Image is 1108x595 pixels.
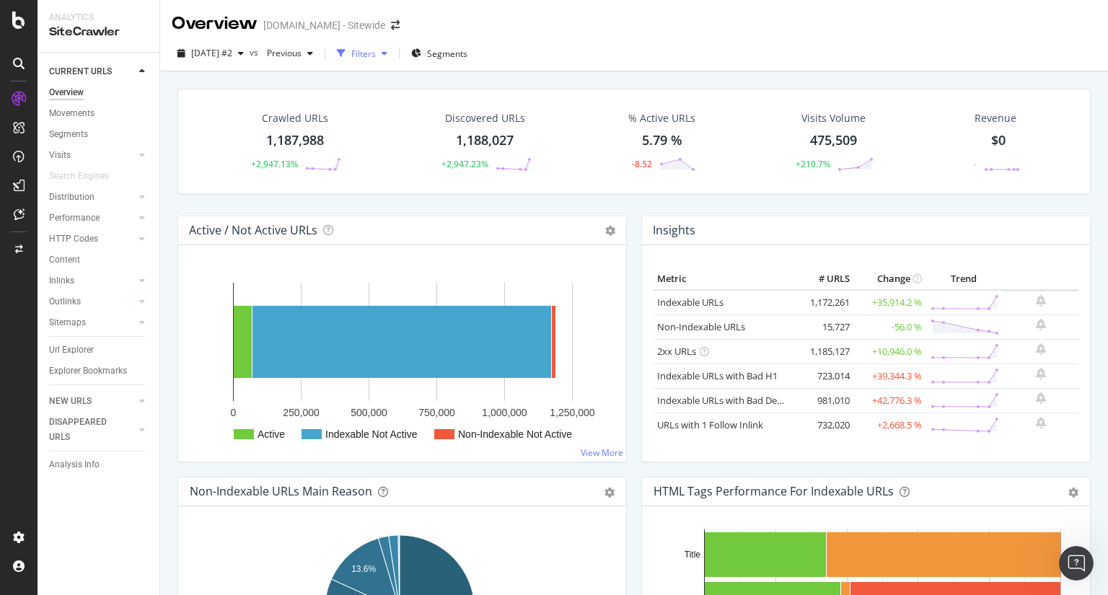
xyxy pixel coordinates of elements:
[657,296,724,309] a: Indexable URLs
[1068,488,1078,498] div: gear
[231,407,237,418] text: 0
[796,158,830,170] div: +210.7%
[1036,417,1046,428] div: bell-plus
[604,488,615,498] div: gear
[853,363,925,388] td: +39,344.3 %
[189,221,317,240] h4: Active / Not Active URLs
[191,47,232,59] span: 2025 Aug. 21st #2
[49,363,127,379] div: Explorer Bookmarks
[49,12,148,24] div: Analytics
[685,550,701,560] text: Title
[853,388,925,413] td: +42,776.3 %
[1036,368,1046,379] div: bell-plus
[283,407,320,418] text: 250,000
[49,232,98,247] div: HTTP Codes
[1036,392,1046,404] div: bell-plus
[628,111,695,125] div: % Active URLs
[263,18,385,32] div: [DOMAIN_NAME] - Sitewide
[49,127,88,142] div: Segments
[49,211,100,226] div: Performance
[190,484,372,498] div: Non-Indexable URLs Main Reason
[427,48,467,60] span: Segments
[1059,546,1094,581] iframe: Intercom live chat
[975,111,1016,125] span: Revenue
[801,111,866,125] div: Visits Volume
[581,446,623,459] a: View More
[654,484,894,498] div: HTML Tags Performance for Indexable URLs
[482,407,527,418] text: 1,000,000
[796,268,853,290] th: # URLS
[261,42,319,65] button: Previous
[1036,295,1046,307] div: bell-plus
[351,407,387,418] text: 500,000
[49,457,149,472] a: Analysis Info
[49,315,135,330] a: Sitemaps
[49,394,92,409] div: NEW URLS
[796,290,853,315] td: 1,172,261
[796,314,853,339] td: 15,727
[49,415,135,445] a: DISAPPEARED URLS
[49,148,71,163] div: Visits
[925,268,1003,290] th: Trend
[991,131,1006,149] span: $0
[49,273,74,288] div: Inlinks
[49,127,149,142] a: Segments
[445,111,525,125] div: Discovered URLs
[550,407,594,418] text: 1,250,000
[1036,319,1046,330] div: bell-plus
[325,428,418,440] text: Indexable Not Active
[642,131,682,150] div: 5.79 %
[250,46,261,58] span: vs
[49,190,135,205] a: Distribution
[49,252,80,268] div: Content
[974,158,977,170] div: -
[853,268,925,290] th: Change
[1036,343,1046,355] div: bell-plus
[657,394,814,407] a: Indexable URLs with Bad Description
[49,148,135,163] a: Visits
[49,363,149,379] a: Explorer Bookmarks
[810,131,857,150] div: 475,509
[441,158,488,170] div: +2,947.23%
[251,158,298,170] div: +2,947.13%
[351,564,376,574] text: 13.6%
[657,369,778,382] a: Indexable URLs with Bad H1
[49,106,94,121] div: Movements
[418,407,455,418] text: 750,000
[853,314,925,339] td: -56.0 %
[172,42,250,65] button: [DATE] #2
[49,190,94,205] div: Distribution
[653,221,695,240] h4: Insights
[391,20,400,30] div: arrow-right-arrow-left
[49,294,81,309] div: Outlinks
[49,85,149,100] a: Overview
[657,320,745,333] a: Non-Indexable URLs
[190,268,615,450] svg: A chart.
[657,418,763,431] a: URLs with 1 Follow Inlink
[456,131,514,150] div: 1,188,027
[49,211,135,226] a: Performance
[632,158,652,170] div: -8.52
[49,415,122,445] div: DISAPPEARED URLS
[853,339,925,363] td: +10,946.0 %
[261,47,302,59] span: Previous
[49,64,135,79] a: CURRENT URLS
[654,268,796,290] th: Metric
[49,64,112,79] div: CURRENT URLS
[258,428,285,440] text: Active
[605,226,615,236] i: Options
[262,111,328,125] div: Crawled URLs
[405,42,473,65] button: Segments
[49,232,135,247] a: HTTP Codes
[172,12,258,36] div: Overview
[796,388,853,413] td: 981,010
[49,106,149,121] a: Movements
[49,343,94,358] div: Url Explorer
[796,413,853,437] td: 732,020
[796,363,853,388] td: 723,014
[266,131,324,150] div: 1,187,988
[49,252,149,268] a: Content
[49,394,135,409] a: NEW URLS
[49,169,123,184] a: Search Engines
